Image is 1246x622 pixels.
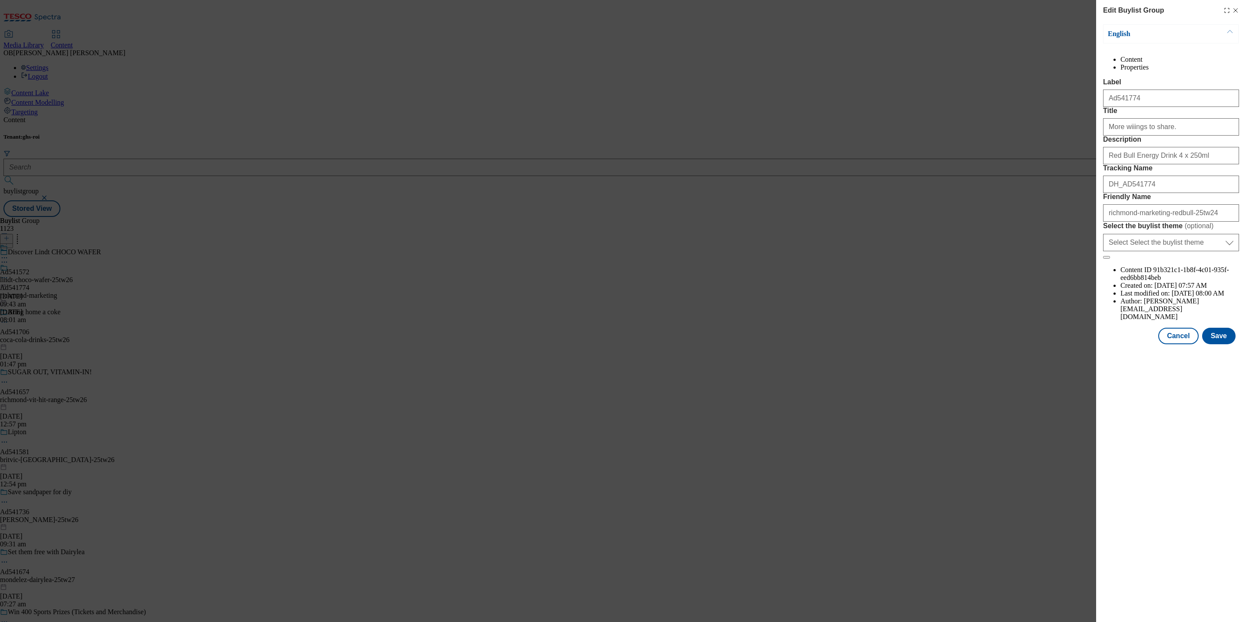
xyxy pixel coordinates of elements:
[1103,90,1239,107] input: Enter Label
[1108,30,1199,38] p: English
[1158,328,1198,344] button: Cancel
[1103,147,1239,164] input: Enter Description
[1103,176,1239,193] input: Enter Tracking Name
[1120,297,1239,321] li: Author:
[1103,5,1164,16] h4: Edit Buylist Group
[1120,289,1239,297] li: Last modified on:
[1103,136,1239,143] label: Description
[1103,118,1239,136] input: Enter Title
[1154,282,1207,289] span: [DATE] 07:57 AM
[1172,289,1224,297] span: [DATE] 08:00 AM
[1120,266,1239,282] li: Content ID
[1120,56,1239,63] li: Content
[1185,222,1214,230] span: ( optional )
[1103,107,1239,115] label: Title
[1120,282,1239,289] li: Created on:
[1103,78,1239,86] label: Label
[1120,297,1199,320] span: [PERSON_NAME][EMAIL_ADDRESS][DOMAIN_NAME]
[1202,328,1236,344] button: Save
[1103,193,1239,201] label: Friendly Name
[1103,204,1239,222] input: Enter Friendly Name
[1120,63,1239,71] li: Properties
[1103,164,1239,172] label: Tracking Name
[1103,222,1239,230] label: Select the buylist theme
[1120,266,1229,281] span: 91b321c1-1b8f-4c01-935f-eed6bb814beb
